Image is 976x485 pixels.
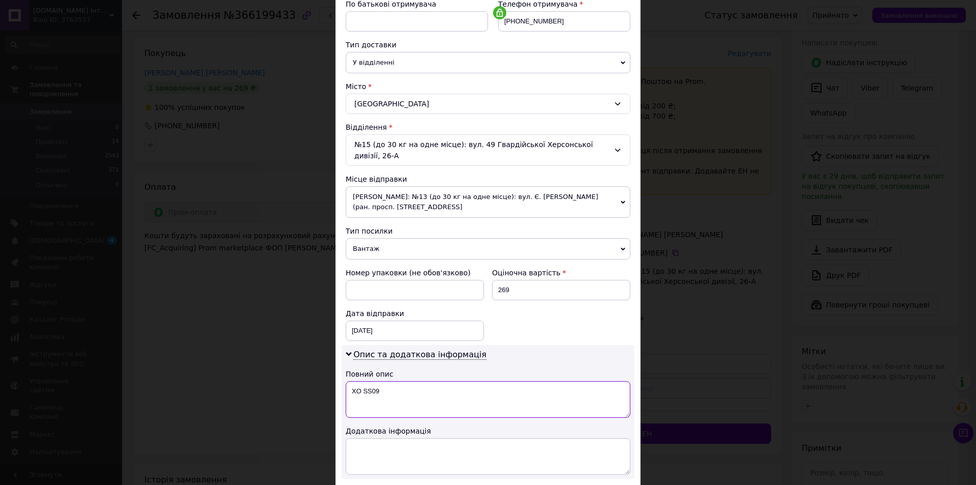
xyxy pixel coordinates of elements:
span: Опис та додаткова інформація [353,350,486,360]
span: [PERSON_NAME]: №13 (до 30 кг на одне місце): вул. Є. [PERSON_NAME] (ран. просп. [STREET_ADDRESS] [346,186,630,218]
span: У відділенні [346,52,630,73]
div: Місто [346,81,630,92]
span: Вантаж [346,238,630,260]
div: Повний опис [346,369,630,379]
div: Додаткова інформація [346,426,630,436]
span: Тип посилки [346,227,392,235]
div: Дата відправки [346,308,484,319]
div: Номер упаковки (не обов'язково) [346,268,484,278]
div: [GEOGRAPHIC_DATA] [346,94,630,114]
div: Відділення [346,122,630,132]
div: Оціночна вартість [492,268,630,278]
span: Місце відправки [346,175,407,183]
input: +380 [498,11,630,32]
textarea: XO SS09 [346,381,630,418]
span: Тип доставки [346,41,396,49]
div: №15 (до 30 кг на одне місце): вул. 49 Гвардійської Херсонської дивізії, 26-А [346,134,630,166]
